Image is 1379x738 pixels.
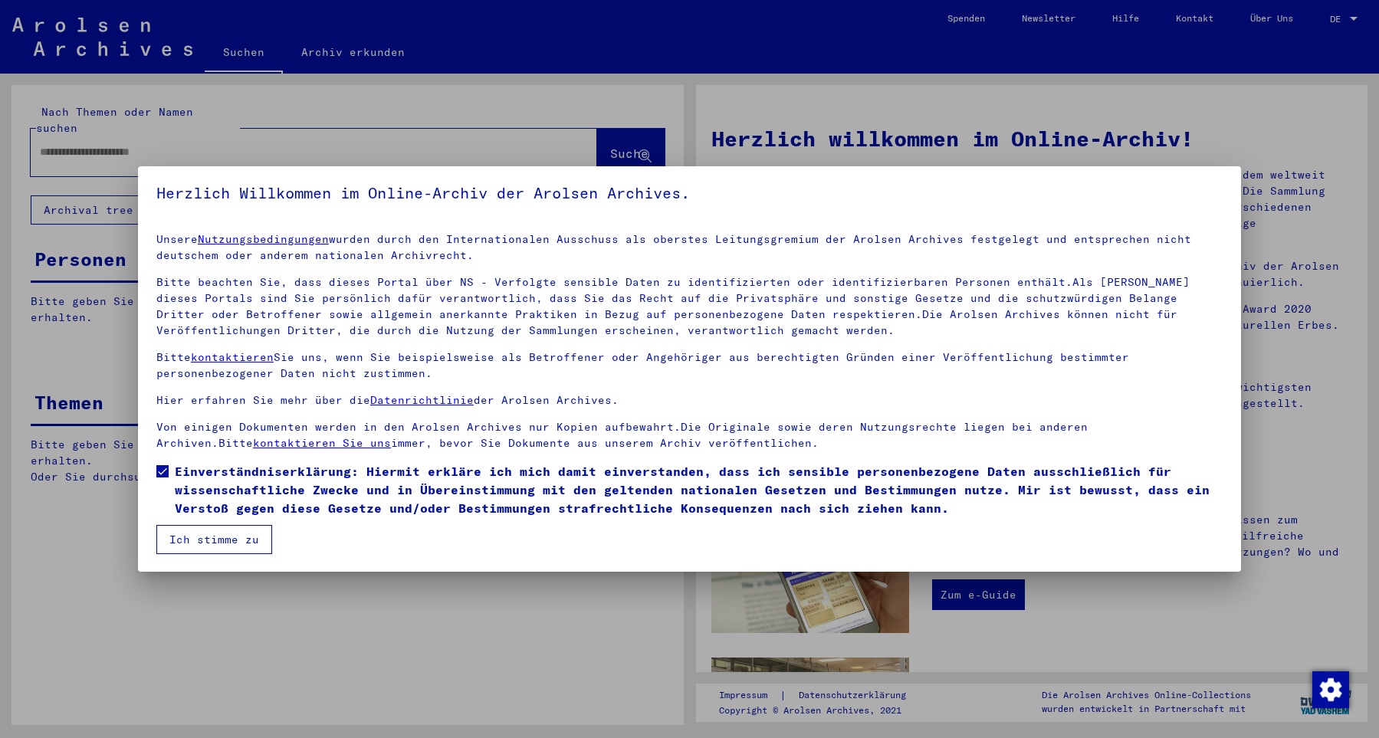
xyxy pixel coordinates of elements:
[156,231,1223,264] p: Unsere wurden durch den Internationalen Ausschuss als oberstes Leitungsgremium der Arolsen Archiv...
[156,181,1223,205] h5: Herzlich Willkommen im Online-Archiv der Arolsen Archives.
[175,462,1223,517] span: Einverständniserklärung: Hiermit erkläre ich mich damit einverstanden, dass ich sensible personen...
[253,436,391,450] a: kontaktieren Sie uns
[1312,671,1348,707] div: Zustimmung ändern
[156,274,1223,339] p: Bitte beachten Sie, dass dieses Portal über NS - Verfolgte sensible Daten zu identifizierten oder...
[198,232,329,246] a: Nutzungsbedingungen
[370,393,474,407] a: Datenrichtlinie
[156,525,272,554] button: Ich stimme zu
[156,349,1223,382] p: Bitte Sie uns, wenn Sie beispielsweise als Betroffener oder Angehöriger aus berechtigten Gründen ...
[191,350,274,364] a: kontaktieren
[156,419,1223,451] p: Von einigen Dokumenten werden in den Arolsen Archives nur Kopien aufbewahrt.Die Originale sowie d...
[1312,671,1349,708] img: Zustimmung ändern
[156,392,1223,408] p: Hier erfahren Sie mehr über die der Arolsen Archives.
